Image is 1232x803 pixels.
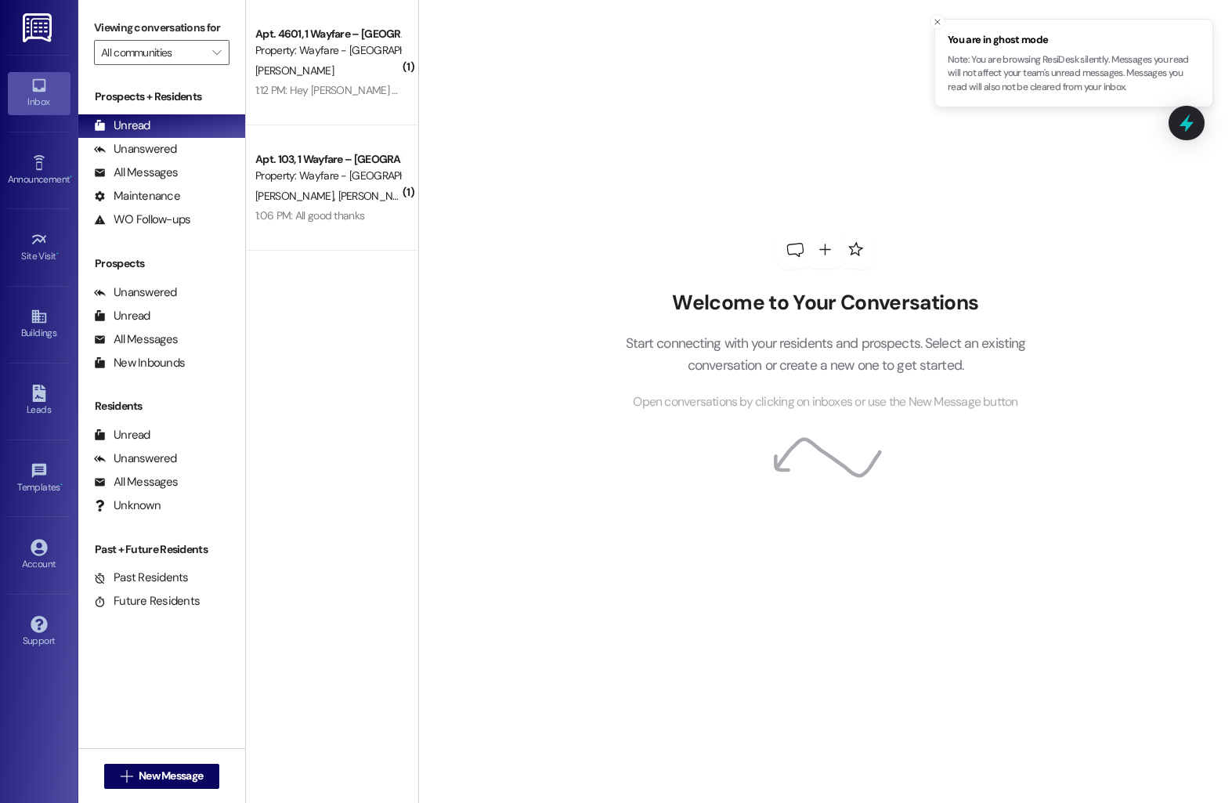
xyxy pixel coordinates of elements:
[338,189,416,203] span: [PERSON_NAME]
[94,118,150,134] div: Unread
[8,611,70,653] a: Support
[94,212,190,228] div: WO Follow-ups
[930,14,945,30] button: Close toast
[255,208,364,222] div: 1:06 PM: All good thanks
[948,32,1200,48] span: You are in ghost mode
[94,450,177,467] div: Unanswered
[60,479,63,490] span: •
[8,534,70,577] a: Account
[94,427,150,443] div: Unread
[8,226,70,269] a: Site Visit •
[255,168,400,184] div: Property: Wayfare - [GEOGRAPHIC_DATA]
[255,26,400,42] div: Apt. 4601, 1 Wayfare – [GEOGRAPHIC_DATA]
[101,40,204,65] input: All communities
[78,89,245,105] div: Prospects + Residents
[94,308,150,324] div: Unread
[94,165,178,181] div: All Messages
[121,770,132,783] i: 
[94,188,180,204] div: Maintenance
[104,764,220,789] button: New Message
[212,46,221,59] i: 
[78,255,245,272] div: Prospects
[255,151,400,168] div: Apt. 103, 1 Wayfare – [GEOGRAPHIC_DATA]
[948,53,1200,95] p: Note: You are browsing ResiDesk silently. Messages you read will not affect your team's unread me...
[94,570,189,586] div: Past Residents
[70,172,72,183] span: •
[94,331,178,348] div: All Messages
[139,768,203,784] span: New Message
[94,355,185,371] div: New Inbounds
[94,284,177,301] div: Unanswered
[23,13,55,42] img: ResiDesk Logo
[94,593,200,609] div: Future Residents
[78,541,245,558] div: Past + Future Residents
[8,380,70,422] a: Leads
[602,332,1050,377] p: Start connecting with your residents and prospects. Select an existing conversation or create a n...
[94,16,229,40] label: Viewing conversations for
[56,248,59,259] span: •
[94,497,161,514] div: Unknown
[8,72,70,114] a: Inbox
[8,303,70,345] a: Buildings
[94,141,177,157] div: Unanswered
[255,63,334,78] span: [PERSON_NAME]
[255,189,338,203] span: [PERSON_NAME]
[94,474,178,490] div: All Messages
[633,392,1017,412] span: Open conversations by clicking on inboxes or use the New Message button
[78,398,245,414] div: Residents
[602,291,1050,316] h2: Welcome to Your Conversations
[8,458,70,500] a: Templates •
[255,42,400,59] div: Property: Wayfare - [GEOGRAPHIC_DATA]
